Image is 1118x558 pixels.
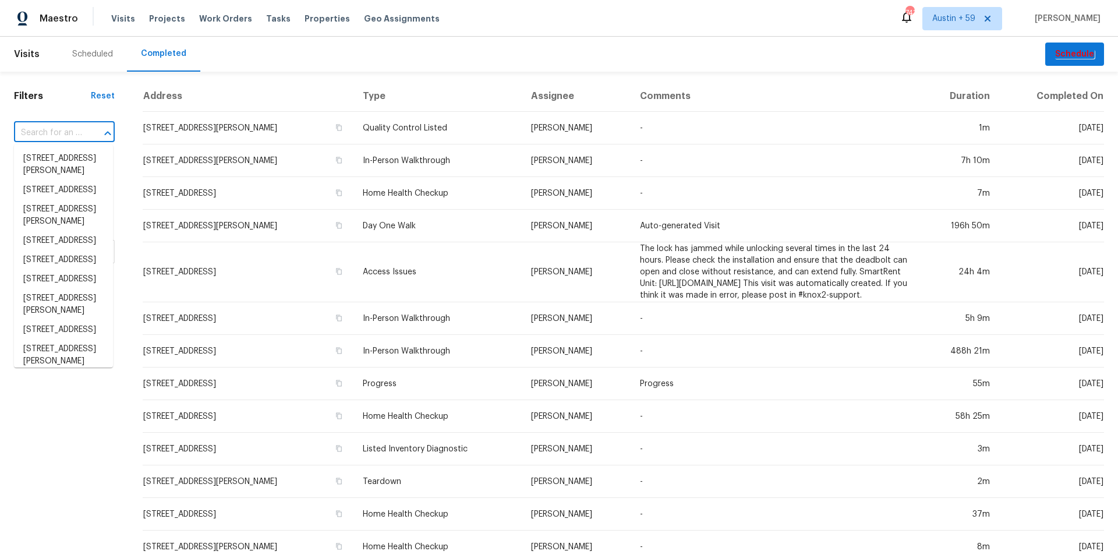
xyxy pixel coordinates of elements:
[14,340,113,371] li: [STREET_ADDRESS][PERSON_NAME]
[631,242,919,302] td: The lock has jammed while unlocking several times in the last 24 hours. Please check the installa...
[522,81,631,112] th: Assignee
[999,210,1104,242] td: [DATE]
[353,335,522,368] td: In-Person Walkthrough
[999,81,1104,112] th: Completed On
[334,266,344,277] button: Copy Address
[919,302,999,335] td: 5h 9m
[919,498,999,531] td: 37m
[522,302,631,335] td: [PERSON_NAME]
[919,400,999,433] td: 58h 25m
[919,81,999,112] th: Duration
[999,242,1104,302] td: [DATE]
[334,155,344,165] button: Copy Address
[14,250,113,270] li: [STREET_ADDRESS]
[522,498,631,531] td: [PERSON_NAME]
[353,433,522,465] td: Listed Inventory Diagnostic
[353,465,522,498] td: Teardown
[522,177,631,210] td: [PERSON_NAME]
[919,368,999,400] td: 55m
[631,302,919,335] td: -
[14,41,40,67] span: Visits
[364,13,440,24] span: Geo Assignments
[919,112,999,144] td: 1m
[631,81,919,112] th: Comments
[1045,43,1104,66] button: Schedule
[143,177,353,210] td: [STREET_ADDRESS]
[91,90,115,102] div: Reset
[14,270,113,289] li: [STREET_ADDRESS]
[999,433,1104,465] td: [DATE]
[72,48,113,60] div: Scheduled
[14,231,113,250] li: [STREET_ADDRESS]
[999,335,1104,368] td: [DATE]
[919,242,999,302] td: 24h 4m
[353,368,522,400] td: Progress
[40,13,78,24] span: Maestro
[522,144,631,177] td: [PERSON_NAME]
[631,335,919,368] td: -
[522,400,631,433] td: [PERSON_NAME]
[14,320,113,340] li: [STREET_ADDRESS]
[143,368,353,400] td: [STREET_ADDRESS]
[919,465,999,498] td: 2m
[143,433,353,465] td: [STREET_ADDRESS]
[143,242,353,302] td: [STREET_ADDRESS]
[334,345,344,356] button: Copy Address
[353,302,522,335] td: In-Person Walkthrough
[522,433,631,465] td: [PERSON_NAME]
[14,124,82,142] input: Search for an address...
[14,289,113,320] li: [STREET_ADDRESS][PERSON_NAME]
[143,81,353,112] th: Address
[919,210,999,242] td: 196h 50m
[631,465,919,498] td: -
[522,112,631,144] td: [PERSON_NAME]
[14,90,91,102] h1: Filters
[14,200,113,231] li: [STREET_ADDRESS][PERSON_NAME]
[522,335,631,368] td: [PERSON_NAME]
[143,210,353,242] td: [STREET_ADDRESS][PERSON_NAME]
[919,177,999,210] td: 7m
[522,242,631,302] td: [PERSON_NAME]
[999,498,1104,531] td: [DATE]
[631,498,919,531] td: -
[919,433,999,465] td: 3m
[199,13,252,24] span: Work Orders
[905,7,914,19] div: 743
[143,112,353,144] td: [STREET_ADDRESS][PERSON_NAME]
[14,149,113,181] li: [STREET_ADDRESS][PERSON_NAME]
[143,302,353,335] td: [STREET_ADDRESS]
[631,177,919,210] td: -
[353,400,522,433] td: Home Health Checkup
[149,13,185,24] span: Projects
[631,112,919,144] td: -
[353,81,522,112] th: Type
[334,378,344,389] button: Copy Address
[334,508,344,519] button: Copy Address
[334,541,344,552] button: Copy Address
[14,181,113,200] li: [STREET_ADDRESS]
[353,112,522,144] td: Quality Control Listed
[999,465,1104,498] td: [DATE]
[631,144,919,177] td: -
[919,144,999,177] td: 7h 10m
[334,443,344,454] button: Copy Address
[334,122,344,133] button: Copy Address
[999,368,1104,400] td: [DATE]
[266,15,291,23] span: Tasks
[522,465,631,498] td: [PERSON_NAME]
[999,144,1104,177] td: [DATE]
[1030,13,1101,24] span: [PERSON_NAME]
[353,498,522,531] td: Home Health Checkup
[143,400,353,433] td: [STREET_ADDRESS]
[932,13,975,24] span: Austin + 59
[334,313,344,323] button: Copy Address
[999,112,1104,144] td: [DATE]
[143,144,353,177] td: [STREET_ADDRESS][PERSON_NAME]
[631,210,919,242] td: Auto-generated Visit
[522,210,631,242] td: [PERSON_NAME]
[1055,50,1095,59] em: Schedule
[334,220,344,231] button: Copy Address
[999,400,1104,433] td: [DATE]
[353,242,522,302] td: Access Issues
[353,210,522,242] td: Day One Walk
